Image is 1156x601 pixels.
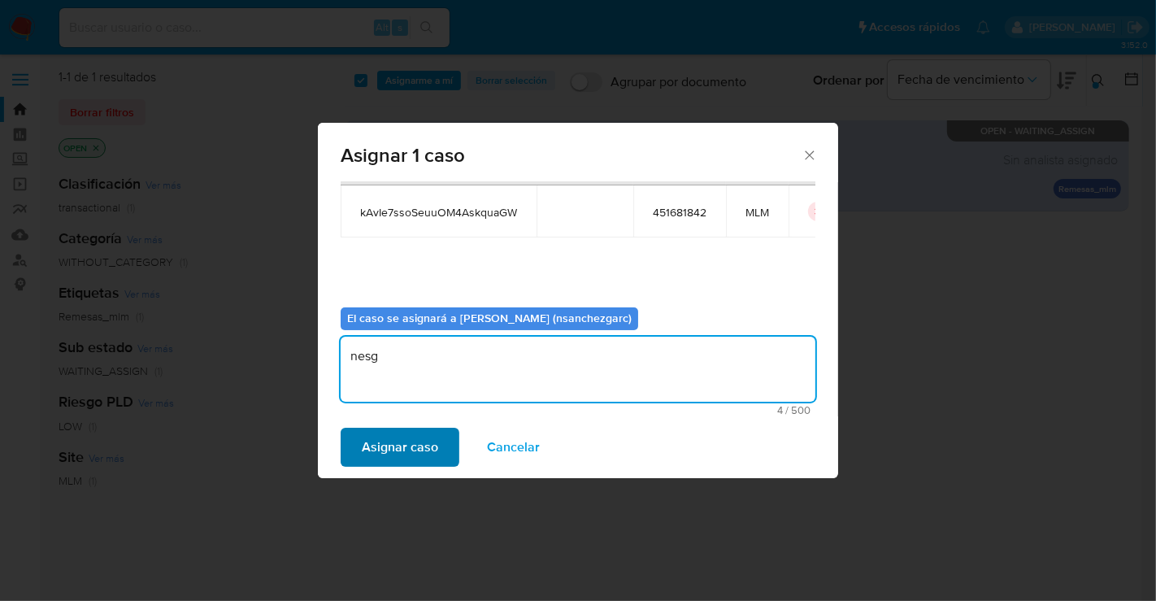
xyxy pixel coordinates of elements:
b: El caso se asignará a [PERSON_NAME] (nsanchezgarc) [347,310,632,326]
span: kAvIe7ssoSeuuOM4AskquaGW [360,205,517,220]
span: Cancelar [487,429,540,465]
textarea: nesg [341,337,815,402]
button: Asignar caso [341,428,459,467]
button: Cancelar [466,428,561,467]
div: assign-modal [318,123,838,478]
button: icon-button [808,202,828,221]
span: MLM [745,205,769,220]
span: Asignar 1 caso [341,146,802,165]
span: 451681842 [653,205,706,220]
span: Máximo 500 caracteres [345,405,811,416]
span: Asignar caso [362,429,438,465]
button: Cerrar ventana [802,147,816,162]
